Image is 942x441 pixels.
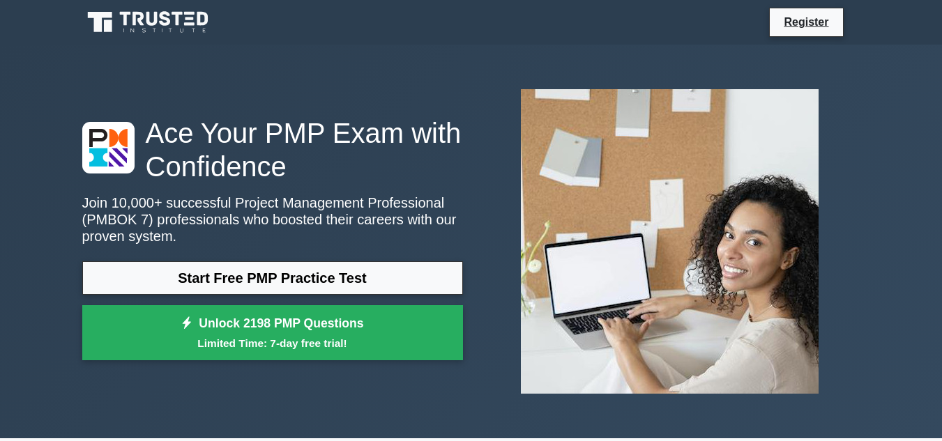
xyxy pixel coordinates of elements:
[82,305,463,361] a: Unlock 2198 PMP QuestionsLimited Time: 7-day free trial!
[100,335,446,351] small: Limited Time: 7-day free trial!
[775,13,837,31] a: Register
[82,194,463,245] p: Join 10,000+ successful Project Management Professional (PMBOK 7) professionals who boosted their...
[82,261,463,295] a: Start Free PMP Practice Test
[82,116,463,183] h1: Ace Your PMP Exam with Confidence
